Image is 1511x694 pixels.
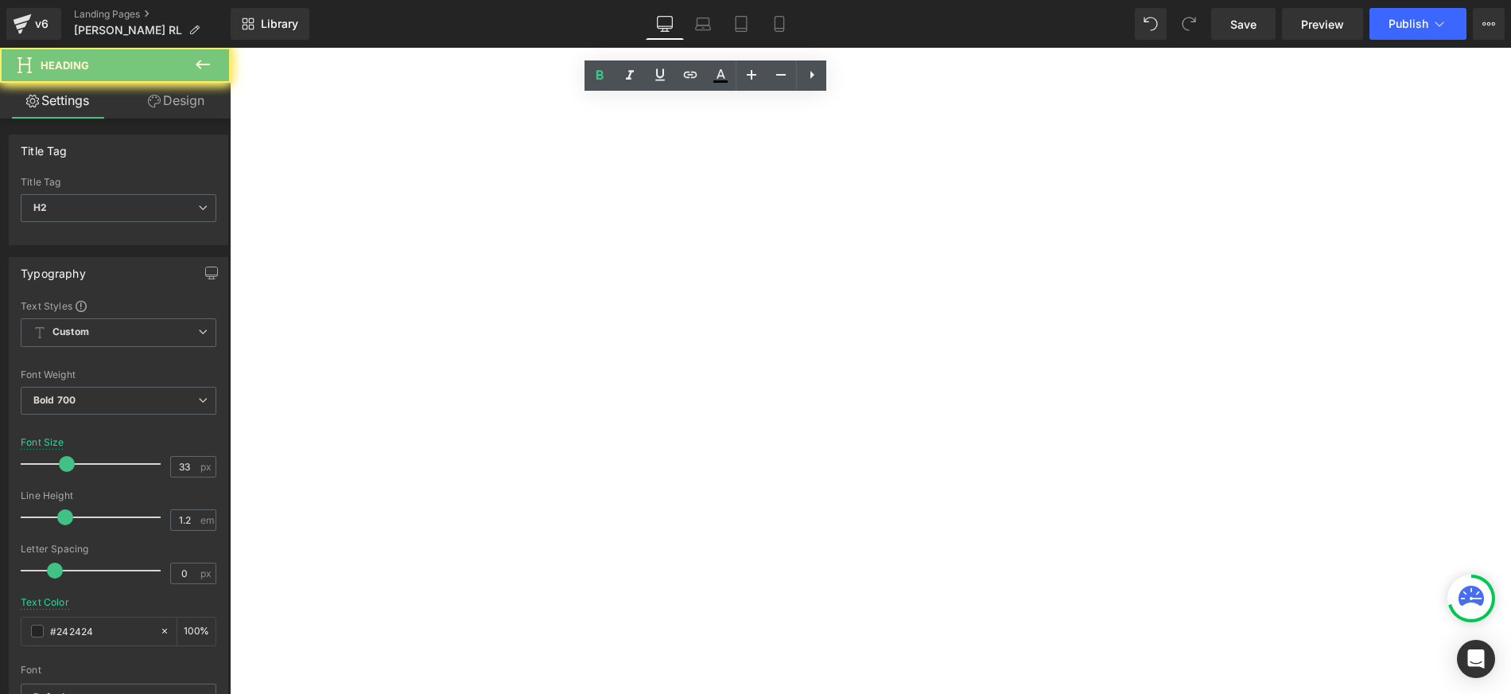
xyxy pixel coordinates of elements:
span: [PERSON_NAME] RL [74,24,182,37]
div: Font [21,665,216,676]
a: New Library [231,8,309,40]
b: Custom [52,326,89,339]
div: Line Height [21,490,216,501]
a: Mobile [760,8,798,40]
a: Tablet [722,8,760,40]
span: Preview [1301,16,1344,33]
div: Open Intercom Messenger [1457,640,1495,678]
div: Typography [21,258,86,280]
button: More [1473,8,1505,40]
a: Desktop [646,8,684,40]
button: Undo [1135,8,1167,40]
b: Bold 700 [33,394,76,406]
div: Title Tag [21,135,68,158]
a: v6 [6,8,61,40]
a: Design [118,83,234,119]
span: em [200,515,214,525]
div: % [177,618,216,645]
a: Laptop [684,8,722,40]
div: Title Tag [21,177,216,188]
span: Publish [1389,18,1428,30]
span: Heading [41,59,89,72]
span: Save [1230,16,1257,33]
button: Redo [1173,8,1205,40]
div: Font Size [21,437,64,448]
a: Landing Pages [74,8,231,21]
div: v6 [32,14,52,34]
div: Letter Spacing [21,544,216,555]
div: Text Styles [21,299,216,312]
span: px [200,568,214,579]
b: H2 [33,201,47,213]
div: Font Weight [21,369,216,380]
div: Text Color [21,597,69,608]
input: Color [50,622,152,640]
span: Library [261,17,298,31]
button: Publish [1369,8,1466,40]
a: Preview [1282,8,1363,40]
span: px [200,462,214,472]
